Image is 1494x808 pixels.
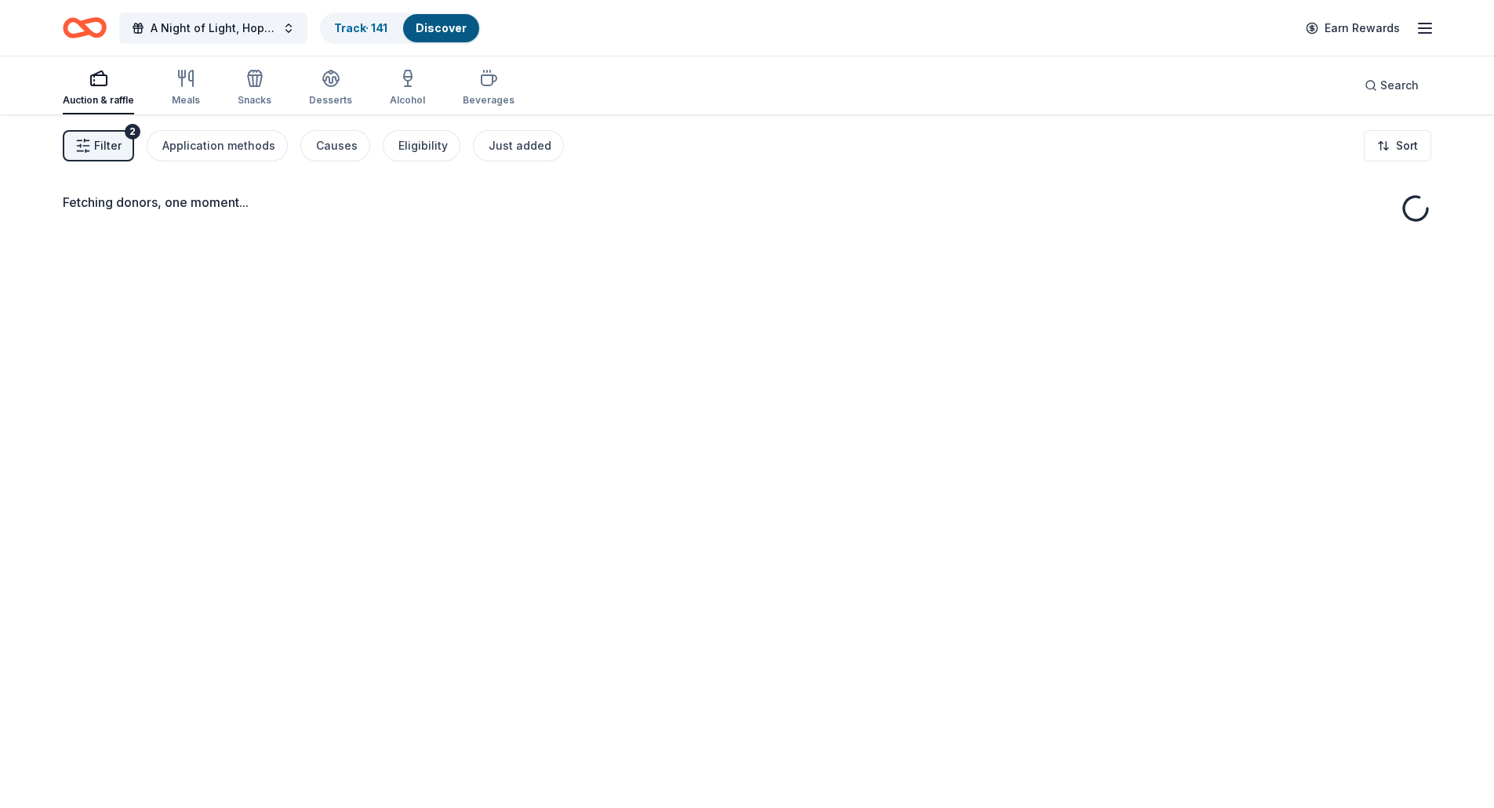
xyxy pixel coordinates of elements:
[398,136,448,155] div: Eligibility
[463,63,514,114] button: Beverages
[1364,130,1431,161] button: Sort
[320,13,481,44] button: Track· 141Discover
[1380,76,1419,95] span: Search
[238,63,271,114] button: Snacks
[147,130,288,161] button: Application methods
[1296,14,1409,42] a: Earn Rewards
[63,94,134,107] div: Auction & raffle
[390,63,425,114] button: Alcohol
[383,130,460,161] button: Eligibility
[309,94,352,107] div: Desserts
[238,94,271,107] div: Snacks
[416,21,467,34] a: Discover
[63,63,134,114] button: Auction & raffle
[63,9,107,46] a: Home
[1396,136,1418,155] span: Sort
[1352,70,1431,101] button: Search
[489,136,551,155] div: Just added
[390,94,425,107] div: Alcohol
[316,136,358,155] div: Causes
[162,136,275,155] div: Application methods
[119,13,307,44] button: A Night of Light, Hope, and Legacy Gala 2026
[334,21,387,34] a: Track· 141
[473,130,564,161] button: Just added
[300,130,370,161] button: Causes
[172,94,200,107] div: Meals
[463,94,514,107] div: Beverages
[309,63,352,114] button: Desserts
[125,124,140,139] div: 2
[94,136,122,155] span: Filter
[63,193,1431,212] div: Fetching donors, one moment...
[151,19,276,38] span: A Night of Light, Hope, and Legacy Gala 2026
[172,63,200,114] button: Meals
[63,130,134,161] button: Filter2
